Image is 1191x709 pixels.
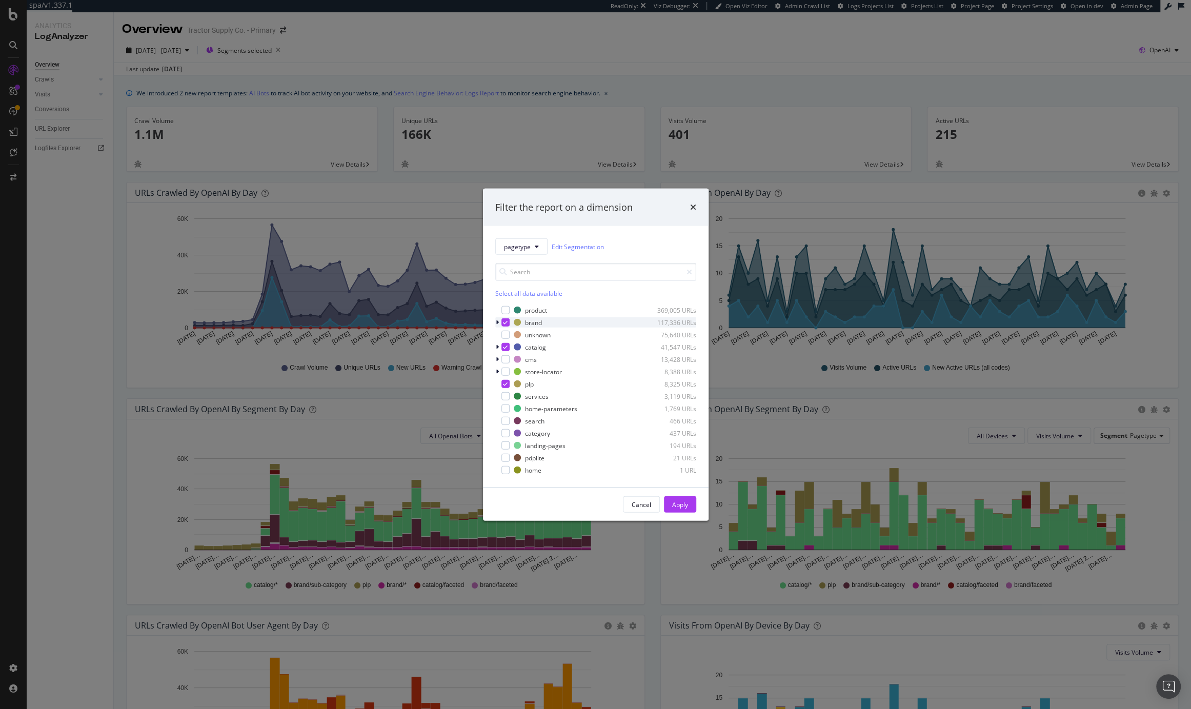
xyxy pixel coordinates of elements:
div: Select all data available [495,289,696,298]
div: 41,547 URLs [646,342,696,351]
div: Cancel [632,500,651,509]
div: search [525,416,544,425]
div: 8,325 URLs [646,379,696,388]
div: plp [525,379,534,388]
div: cms [525,355,537,363]
div: times [690,200,696,214]
div: 75,640 URLs [646,330,696,339]
div: pdplite [525,453,544,462]
div: home [525,465,541,474]
div: product [525,306,547,314]
button: Cancel [623,496,660,513]
div: brand [525,318,542,327]
div: unknown [525,330,551,339]
div: 13,428 URLs [646,355,696,363]
div: store-locator [525,367,562,376]
input: Search [495,263,696,281]
a: Edit Segmentation [552,241,604,252]
div: services [525,392,549,400]
div: 194 URLs [646,441,696,450]
div: catalog [525,342,546,351]
div: 1 URL [646,465,696,474]
button: Apply [664,496,696,513]
div: 1,769 URLs [646,404,696,413]
div: category [525,429,550,437]
div: 437 URLs [646,429,696,437]
div: 369,005 URLs [646,306,696,314]
div: Filter the report on a dimension [495,200,633,214]
div: 8,388 URLs [646,367,696,376]
div: home-parameters [525,404,577,413]
div: Apply [672,500,688,509]
span: pagetype [504,242,531,251]
button: pagetype [495,238,548,255]
div: 21 URLs [646,453,696,462]
div: 117,336 URLs [646,318,696,327]
div: 466 URLs [646,416,696,425]
div: landing-pages [525,441,566,450]
div: Open Intercom Messenger [1156,674,1181,699]
div: modal [483,188,709,521]
div: 3,119 URLs [646,392,696,400]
